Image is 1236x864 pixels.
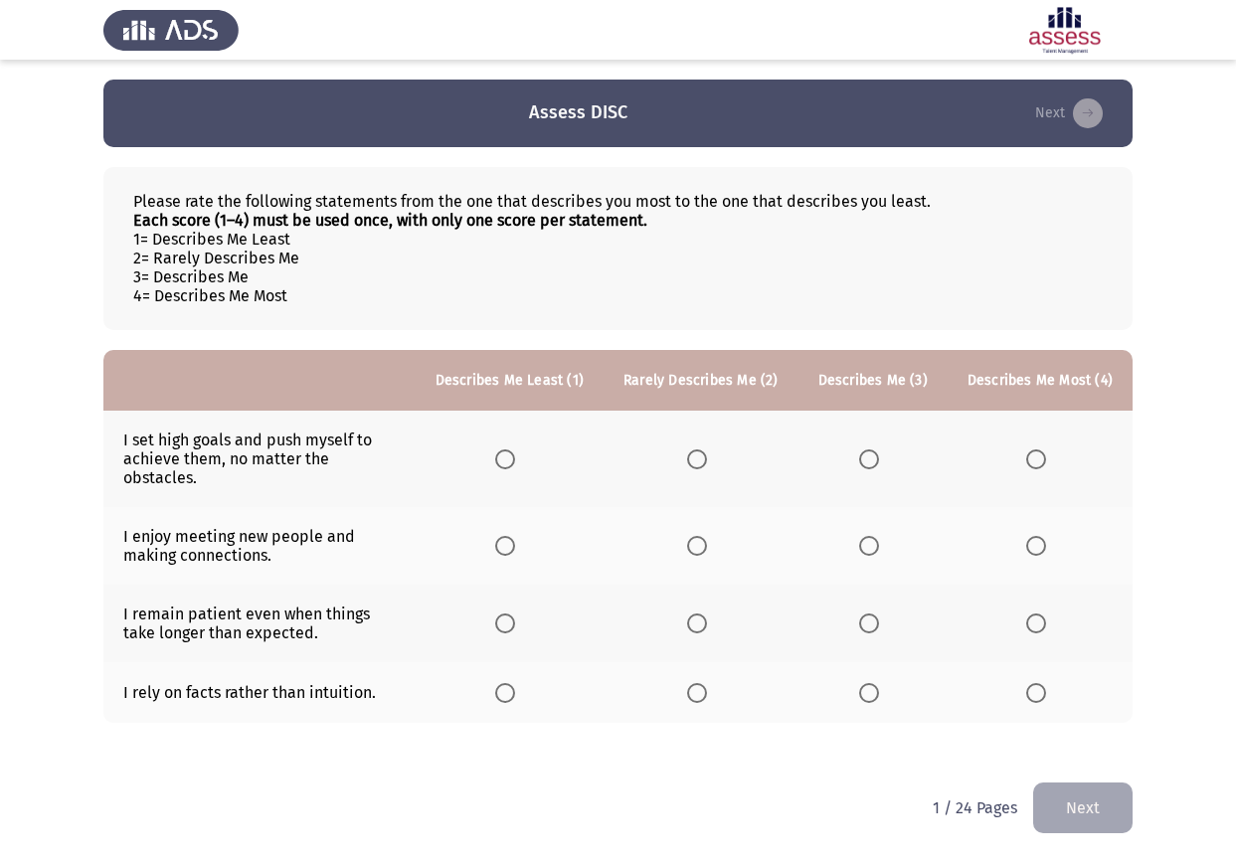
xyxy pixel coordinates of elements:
[948,350,1133,411] th: Describes Me Most (4)
[495,613,523,632] mat-radio-group: Select an option
[1033,782,1133,833] button: check the missing
[859,536,887,555] mat-radio-group: Select an option
[1026,448,1054,467] mat-radio-group: Select an option
[103,507,416,585] td: I enjoy meeting new people and making connections.
[1026,682,1054,701] mat-radio-group: Select an option
[495,448,523,467] mat-radio-group: Select an option
[687,448,715,467] mat-radio-group: Select an option
[416,350,604,411] th: Describes Me Least (1)
[103,662,416,723] td: I rely on facts rather than intuition.
[103,585,416,662] td: I remain patient even when things take longer than expected.
[495,536,523,555] mat-radio-group: Select an option
[1029,97,1109,129] button: check the missing
[529,100,627,125] h3: Assess DISC
[133,192,931,211] span: Please rate the following statements from the one that describes you most to the one that describ...
[687,536,715,555] mat-radio-group: Select an option
[133,267,1103,286] div: 3= Describes Me
[997,2,1133,58] img: Assessment logo of Assess DISC
[1026,613,1054,632] mat-radio-group: Select an option
[798,350,948,411] th: Describes Me (3)
[103,2,239,58] img: Assess Talent Management logo
[687,682,715,701] mat-radio-group: Select an option
[133,249,1103,267] div: 2= Rarely Describes Me
[133,230,290,249] span: 1= Describes Me Least
[933,798,1017,817] p: 1 / 24 Pages
[687,613,715,632] mat-radio-group: Select an option
[604,350,798,411] th: Rarely Describes Me (2)
[1026,536,1054,555] mat-radio-group: Select an option
[103,411,416,507] td: I set high goals and push myself to achieve them, no matter the obstacles.
[495,682,523,701] mat-radio-group: Select an option
[133,211,647,230] b: Each score (1–4) must be used once, with only one score per statement.
[859,448,887,467] mat-radio-group: Select an option
[859,682,887,701] mat-radio-group: Select an option
[133,286,1103,305] div: 4= Describes Me Most
[859,613,887,632] mat-radio-group: Select an option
